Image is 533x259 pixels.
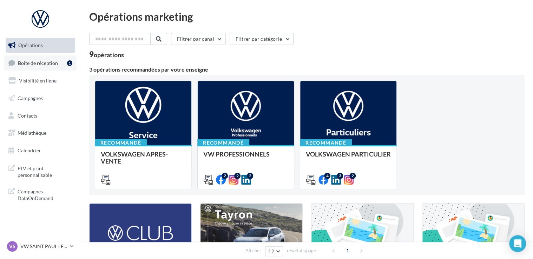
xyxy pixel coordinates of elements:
[18,60,58,66] span: Boîte de réception
[4,108,77,123] a: Contacts
[306,150,391,158] span: VOLKSWAGEN PARTICULIER
[67,60,72,66] div: 1
[4,55,77,71] a: Boîte de réception1
[4,161,77,181] a: PLV et print personnalisable
[4,73,77,88] a: Visibilité en ligne
[230,33,294,45] button: Filtrer par catégorie
[349,173,356,179] div: 2
[324,173,330,179] div: 4
[287,247,316,254] span: résultats/page
[4,38,77,53] a: Opérations
[19,78,57,84] span: Visibilité en ligne
[20,243,67,250] p: VW SAINT PAUL LES DAX
[18,42,43,48] span: Opérations
[4,184,77,205] a: Campagnes DataOnDemand
[95,139,147,147] div: Recommandé
[197,139,249,147] div: Recommandé
[4,126,77,140] a: Médiathèque
[18,187,72,202] span: Campagnes DataOnDemand
[89,51,124,58] div: 9
[337,173,343,179] div: 3
[18,112,37,118] span: Contacts
[300,139,352,147] div: Recommandé
[247,173,253,179] div: 2
[509,235,526,252] div: Open Intercom Messenger
[18,147,41,153] span: Calendrier
[89,67,525,72] div: 3 opérations recommandées par votre enseigne
[9,243,15,250] span: VS
[18,95,43,101] span: Campagnes
[18,164,72,179] span: PLV et print personnalisable
[6,240,75,253] a: VS VW SAINT PAUL LES DAX
[4,143,77,158] a: Calendrier
[101,150,168,165] span: VOLKSWAGEN APRES-VENTE
[18,130,46,136] span: Médiathèque
[222,173,228,179] div: 2
[342,245,353,256] span: 1
[89,11,525,22] div: Opérations marketing
[234,173,241,179] div: 2
[94,52,124,58] div: opérations
[203,150,270,158] span: VW PROFESSIONNELS
[265,246,283,256] button: 12
[268,248,274,254] span: 12
[245,247,261,254] span: Afficher
[171,33,226,45] button: Filtrer par canal
[4,91,77,106] a: Campagnes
